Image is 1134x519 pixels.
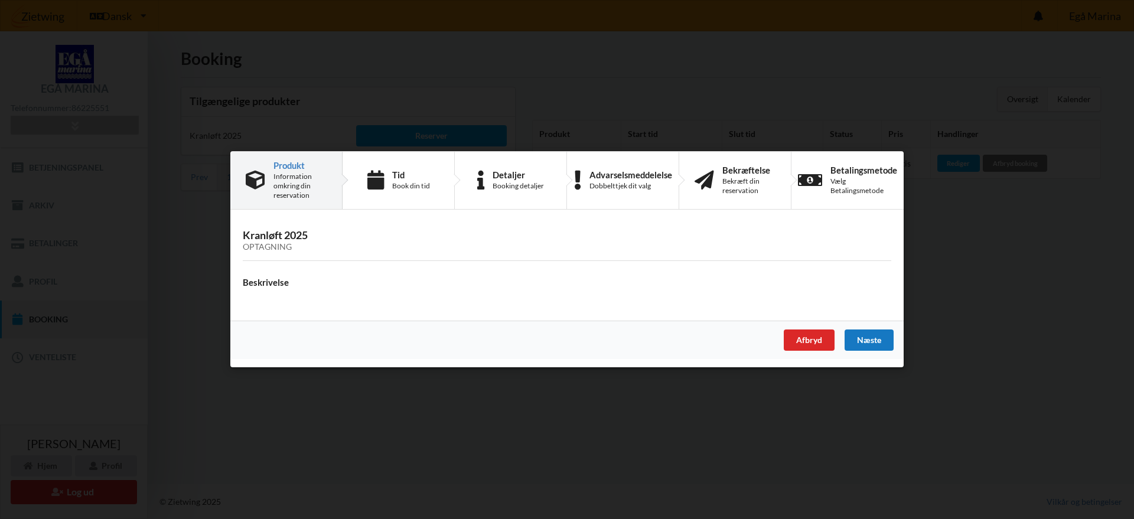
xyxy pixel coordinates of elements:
[722,165,775,175] div: Bekræftelse
[243,277,891,288] h4: Beskrivelse
[845,330,894,351] div: Næste
[493,170,544,179] div: Detaljer
[273,172,327,200] div: Information omkring din reservation
[392,170,430,179] div: Tid
[273,161,327,170] div: Produkt
[722,177,775,195] div: Bekræft din reservation
[830,177,897,195] div: Vælg Betalingsmetode
[784,330,835,351] div: Afbryd
[830,165,897,175] div: Betalingsmetode
[243,243,891,253] div: Optagning
[243,229,891,253] h3: Kranløft 2025
[589,170,672,179] div: Advarselsmeddelelse
[589,181,672,191] div: Dobbelttjek dit valg
[493,181,544,191] div: Booking detaljer
[392,181,430,191] div: Book din tid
